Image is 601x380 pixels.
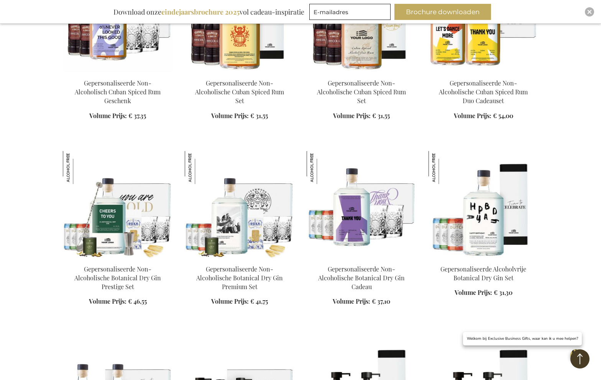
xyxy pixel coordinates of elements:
[372,112,390,120] span: € 31,55
[211,112,249,120] span: Volume Prijs:
[333,112,371,120] span: Volume Prijs:
[185,255,294,263] a: Personalised Non-Alcoholic Botanical Dry Gin Premium Set Gepersonaliseerde Non-Alcoholische Botan...
[185,151,218,184] img: Gepersonaliseerde Non-Alcoholische Botanical Dry Gin Premium Set
[211,297,249,305] span: Volume Prijs:
[63,151,172,258] img: Personalised Non-Alcoholic Botanical Dry Gin Prestige Set
[493,112,513,120] span: € 54,00
[89,112,127,120] span: Volume Prijs:
[454,112,491,120] span: Volume Prijs:
[196,265,283,291] a: Gepersonaliseerde Non-Alcoholische Botanical Dry Gin Premium Set
[211,297,268,306] a: Volume Prijs: € 41,75
[128,112,146,120] span: € 37,35
[455,288,492,296] span: Volume Prijs:
[585,7,594,16] div: Close
[429,151,461,184] img: Gepersonaliseerde Alcoholvrije Botanical Dry Gin Set
[494,288,512,296] span: € 31,30
[161,7,240,16] b: eindejaarsbrochure 2025
[309,4,391,20] input: E-mailadres
[307,255,416,263] a: Personalised Non-Alcoholic Botanical Dry Gin Gift Gepersonaliseerde Non-Alcoholische Botanical Dr...
[110,4,308,20] div: Download onze vol cadeau-inspiratie
[74,265,161,291] a: Gepersonaliseerde Non-Alcoholische Botanical Dry Gin Prestige Set
[128,297,147,305] span: € 46,55
[454,112,513,120] a: Volume Prijs: € 54,00
[333,112,390,120] a: Volume Prijs: € 31,55
[429,151,538,258] img: Personalised Non-Alcoholic Botanical Dry Gin Set
[429,69,538,77] a: Gepersonaliseerde Non-Alcoholische Cuban Spiced Rum Duo Cadeauset Gepersonaliseerde Non-Alcoholis...
[185,151,294,258] img: Personalised Non-Alcoholic Botanical Dry Gin Premium Set
[307,151,416,258] img: Personalised Non-Alcoholic Botanical Dry Gin Gift
[429,255,538,263] a: Personalised Non-Alcoholic Botanical Dry Gin Set Gepersonaliseerde Alcoholvrije Botanical Dry Gin...
[333,297,390,306] a: Volume Prijs: € 37,10
[455,288,512,297] a: Volume Prijs: € 31,30
[63,151,96,184] img: Gepersonaliseerde Non-Alcoholische Botanical Dry Gin Prestige Set
[440,265,526,282] a: Gepersonaliseerde Alcoholvrije Botanical Dry Gin Set
[333,297,370,305] span: Volume Prijs:
[89,297,126,305] span: Volume Prijs:
[195,79,284,105] a: Gepersonaliseerde Non-Alcoholische Cuban Spiced Rum Set
[250,112,268,120] span: € 31,55
[185,69,294,77] a: Personalised Non-Alcoholic Cuban Spiced Rum Set Gepersonaliseerde Non-Alcoholische Cuban Spiced R...
[439,79,528,105] a: Gepersonaliseerde Non-Alcoholische Cuban Spiced Rum Duo Cadeauset
[394,4,491,20] button: Brochure downloaden
[89,112,146,120] a: Volume Prijs: € 37,35
[63,69,172,77] a: Personalised Non-Alcoholic Cuban Spiced Rum Gift Gepersonaliseerde Non-Alcoholisch Cuban Spiced R...
[307,69,416,77] a: Personalised Non-Alcoholic Cuban Spiced Rum Set Gepersonaliseerde Non-Alcoholische Cuban Spiced R...
[318,265,405,291] a: Gepersonaliseerde Non-Alcoholische Botanical Dry Gin Cadeau
[317,79,406,105] a: Gepersonaliseerde Non-Alcoholische Cuban Spiced Rum Set
[75,79,161,105] a: Gepersonaliseerde Non-Alcoholisch Cuban Spiced Rum Geschenk
[307,151,340,184] img: Gepersonaliseerde Non-Alcoholische Botanical Dry Gin Cadeau
[587,10,592,14] img: Close
[372,297,390,305] span: € 37,10
[250,297,268,305] span: € 41,75
[309,4,393,22] form: marketing offers and promotions
[89,297,147,306] a: Volume Prijs: € 46,55
[63,255,172,263] a: Personalised Non-Alcoholic Botanical Dry Gin Prestige Set Gepersonaliseerde Non-Alcoholische Bota...
[211,112,268,120] a: Volume Prijs: € 31,55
